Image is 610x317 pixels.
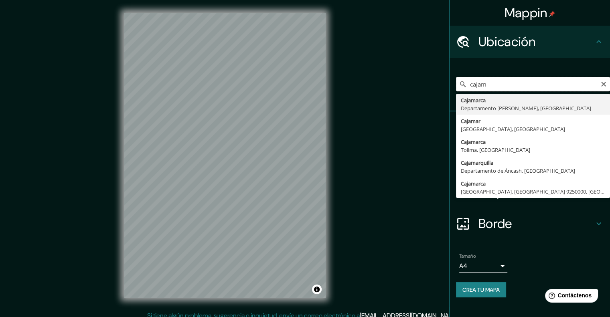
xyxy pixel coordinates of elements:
div: Ubicación [450,26,610,58]
div: Disposición [450,176,610,208]
font: Departamento [PERSON_NAME], [GEOGRAPHIC_DATA] [461,105,591,112]
font: Cajamarca [461,180,486,187]
button: Claro [600,80,607,87]
input: Elige tu ciudad o zona [456,77,610,91]
font: Tamaño [459,253,476,259]
font: Ubicación [478,33,535,50]
font: [GEOGRAPHIC_DATA], [GEOGRAPHIC_DATA] [461,125,565,133]
font: Borde [478,215,512,232]
button: Activar o desactivar atribución [312,285,322,294]
font: Crea tu mapa [462,286,500,293]
font: Departamento de Áncash, [GEOGRAPHIC_DATA] [461,167,575,174]
canvas: Mapa [124,13,326,298]
div: Estilo [450,143,610,176]
img: pin-icon.png [549,11,555,17]
font: A4 [459,262,467,270]
font: Cajamarca [461,138,486,145]
font: Cajamarquilla [461,159,493,166]
iframe: Lanzador de widgets de ayuda [539,286,601,308]
font: Mappin [505,4,547,21]
font: Cajamar [461,117,480,125]
font: Cajamarca [461,97,486,104]
font: Tolima, [GEOGRAPHIC_DATA] [461,146,530,153]
div: Patas [450,111,610,143]
div: Borde [450,208,610,240]
button: Crea tu mapa [456,282,506,297]
div: A4 [459,260,507,273]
